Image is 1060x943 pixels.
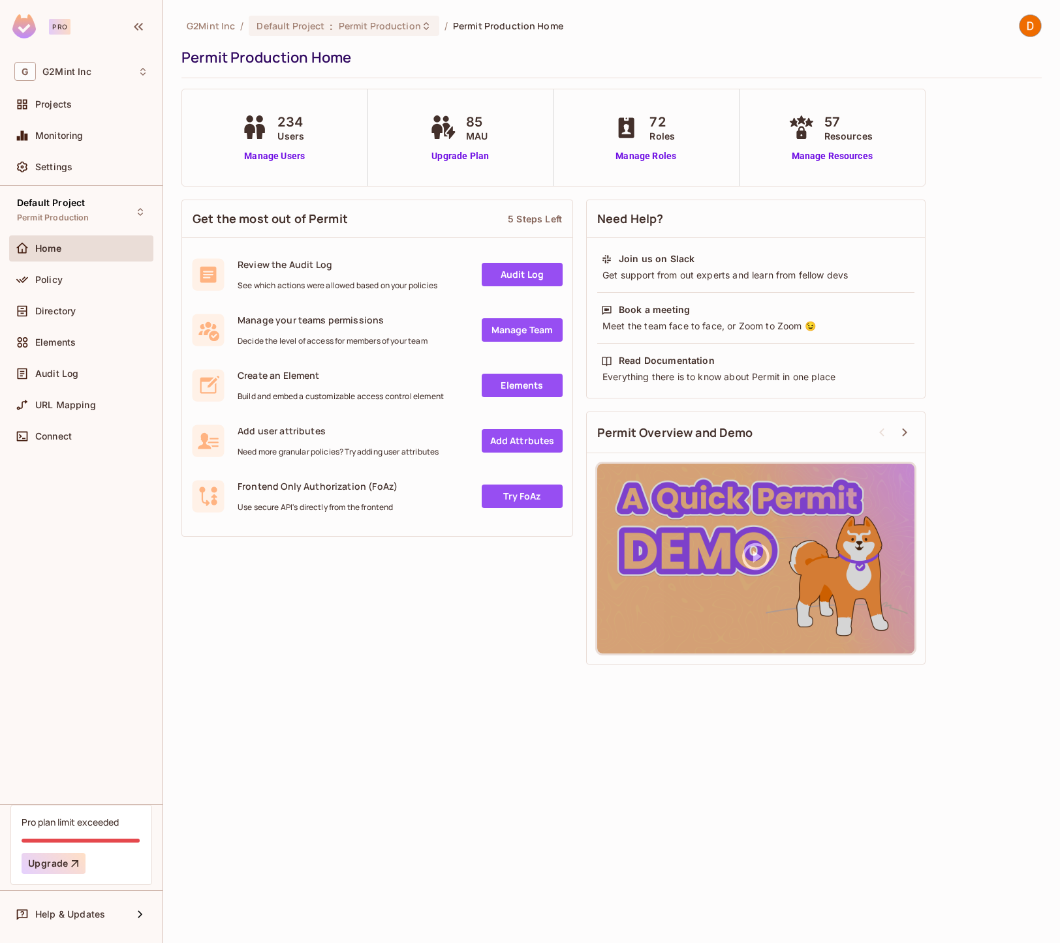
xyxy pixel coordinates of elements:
[427,149,494,163] a: Upgrade Plan
[181,48,1035,67] div: Permit Production Home
[238,391,444,402] span: Build and embed a customizable access control element
[482,374,563,397] a: Elements
[35,337,76,348] span: Elements
[35,306,76,316] span: Directory
[597,425,753,441] span: Permit Overview and Demo
[35,368,78,379] span: Audit Log
[12,14,36,38] img: SReyMgAAAABJRU5ErkJggg==
[610,149,681,163] a: Manage Roles
[238,280,437,291] span: See which actions were allowed based on your policies
[453,20,563,32] span: Permit Production Home
[619,354,715,367] div: Read Documentation
[187,20,235,32] span: the active workspace
[466,129,488,143] span: MAU
[22,816,119,828] div: Pro plan limit exceeded
[240,20,243,32] li: /
[482,485,563,508] a: Try FoAz
[14,62,36,81] span: G
[339,20,421,32] span: Permit Production
[277,112,304,132] span: 234
[482,318,563,342] a: Manage Team
[257,20,324,32] span: Default Project
[329,21,334,31] span: :
[238,480,397,492] span: Frontend Only Authorization (FoAz)
[238,447,439,457] span: Need more granular policies? Try adding user attributes
[42,67,91,77] span: Workspace: G2Mint Inc
[1020,15,1041,37] img: Dhimitri Jorgji
[619,303,690,316] div: Book a meeting
[35,275,63,285] span: Policy
[601,320,911,333] div: Meet the team face to face, or Zoom to Zoom 😉
[193,211,348,227] span: Get the most out of Permit
[482,263,563,286] a: Audit Log
[17,213,89,223] span: Permit Production
[238,425,439,437] span: Add user attributes
[238,336,428,346] span: Decide the level of access for members of your team
[482,429,563,453] a: Add Attrbutes
[35,130,84,141] span: Monitoring
[785,149,879,163] a: Manage Resources
[35,243,62,254] span: Home
[601,370,911,383] div: Everything there is to know about Permit in one place
[444,20,448,32] li: /
[601,269,911,282] div: Get support from out experts and learn from fellow devs
[238,149,311,163] a: Manage Users
[49,19,70,35] div: Pro
[597,211,664,227] span: Need Help?
[35,162,72,172] span: Settings
[35,909,105,920] span: Help & Updates
[238,258,437,271] span: Review the Audit Log
[22,853,86,874] button: Upgrade
[649,112,675,132] span: 72
[649,129,675,143] span: Roles
[17,198,85,208] span: Default Project
[619,252,694,265] div: Join us on Slack
[277,129,304,143] span: Users
[824,129,873,143] span: Resources
[238,502,397,513] span: Use secure API's directly from the frontend
[466,112,488,132] span: 85
[35,400,96,410] span: URL Mapping
[35,99,72,110] span: Projects
[238,369,444,382] span: Create an Element
[238,314,428,326] span: Manage your teams permissions
[35,431,72,442] span: Connect
[824,112,873,132] span: 57
[508,213,562,225] div: 5 Steps Left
